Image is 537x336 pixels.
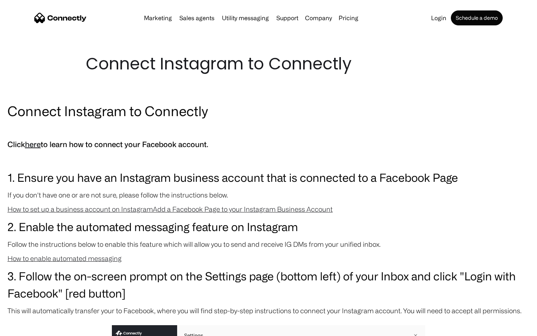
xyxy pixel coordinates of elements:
[153,205,333,213] a: Add a Facebook Page to your Instagram Business Account
[7,323,45,333] aside: Language selected: English
[25,140,41,149] a: here
[7,267,530,302] h3: 3. Follow the on-screen prompt on the Settings page (bottom left) of your Inbox and click "Login ...
[273,15,301,21] a: Support
[219,15,272,21] a: Utility messaging
[305,13,332,23] div: Company
[428,15,449,21] a: Login
[336,15,361,21] a: Pricing
[451,10,503,25] a: Schedule a demo
[7,190,530,200] p: If you don't have one or are not sure, please follow the instructions below.
[7,255,122,262] a: How to enable automated messaging
[176,15,217,21] a: Sales agents
[86,52,451,75] h1: Connect Instagram to Connectly
[7,218,530,235] h3: 2. Enable the automated messaging feature on Instagram
[7,305,530,316] p: This will automatically transfer your to Facebook, where you will find step-by-step instructions ...
[7,169,530,186] h3: 1. Ensure you have an Instagram business account that is connected to a Facebook Page
[7,205,153,213] a: How to set up a business account on Instagram
[141,15,175,21] a: Marketing
[7,124,530,134] p: ‍
[7,239,530,249] p: Follow the instructions below to enable this feature which will allow you to send and receive IG ...
[15,323,45,333] ul: Language list
[7,102,530,120] h2: Connect Instagram to Connectly
[7,138,530,151] h5: Click to learn how to connect your Facebook account.
[7,155,530,165] p: ‍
